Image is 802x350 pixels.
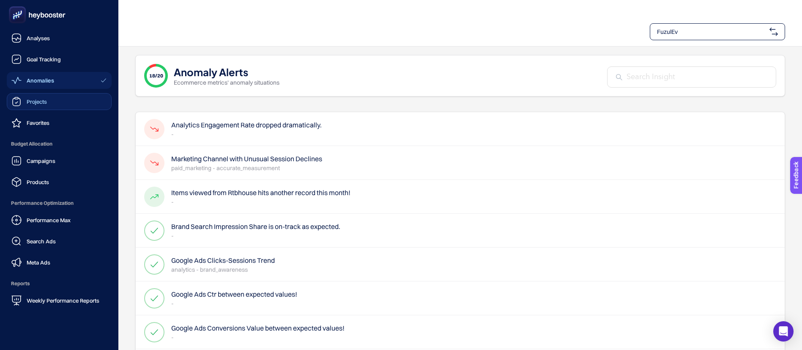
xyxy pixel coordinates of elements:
[171,289,297,299] h4: Google Ads Ctr between expected values!
[7,292,112,309] a: Weekly Performance Reports
[7,152,112,169] a: Campaigns
[7,275,112,292] span: Reports
[657,28,766,36] span: FuzulEv
[171,221,340,231] h4: Brand Search Impression Share is on-track as expected.
[7,93,112,110] a: Projects
[27,77,54,84] span: Anomalies
[174,78,279,87] p: Ecommerce metrics' anomaly situations
[27,56,61,63] span: Goal Tracking
[149,72,163,79] span: 18/20
[171,265,275,274] p: analytics - brand_awareness
[27,259,50,266] span: Meta Ads
[171,323,345,333] h4: Google Ads Conversions Value between expected values!
[5,3,32,9] span: Feedback
[171,231,340,240] p: -
[171,187,350,198] h4: Items viewed from Rtbhouse hits another record this month!
[171,120,322,130] h4: Analytics Engagement Rate dropped dramatically.
[7,30,112,47] a: Analyses
[627,72,767,83] input: Search Insight
[27,217,71,223] span: Performance Max
[171,130,322,138] p: -
[171,154,322,164] h4: Marketing Channel with Unusual Session Declines
[171,198,350,206] p: -
[27,238,56,245] span: Search Ads
[7,212,112,229] a: Performance Max
[773,321,794,342] div: Open Intercom Messenger
[171,333,345,342] p: -
[7,114,112,131] a: Favorites
[27,35,50,41] span: Analyses
[171,164,322,172] p: paid_marketing - accurate_measurement
[171,299,297,308] p: -
[27,98,47,105] span: Projects
[171,255,275,265] h4: Google Ads Clicks-Sessions Trend
[27,119,49,126] span: Favorites
[7,135,112,152] span: Budget Allocation
[7,195,112,212] span: Performance Optimization
[27,157,55,164] span: Campaigns
[174,65,248,78] h1: Anomaly Alerts
[7,51,112,68] a: Goal Tracking
[7,174,112,190] a: Products
[616,74,622,80] img: Search Insight
[7,254,112,271] a: Meta Ads
[7,233,112,250] a: Search Ads
[27,297,99,304] span: Weekly Performance Reports
[769,28,778,36] img: svg%3e
[27,179,49,185] span: Products
[7,72,112,89] a: Anomalies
